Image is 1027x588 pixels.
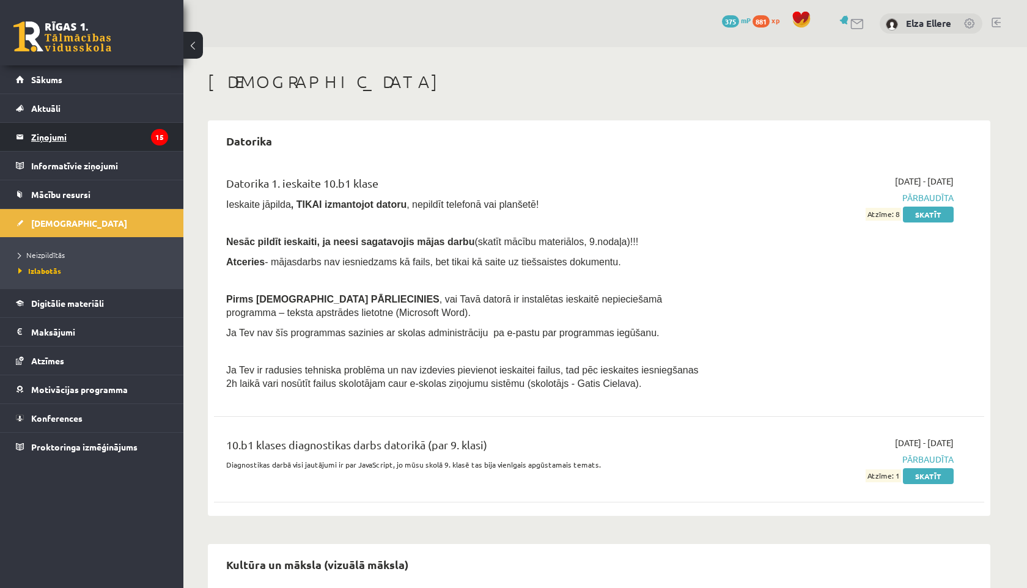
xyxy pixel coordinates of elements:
[16,318,168,346] a: Maksājumi
[226,294,662,318] span: , vai Tavā datorā ir instalētas ieskaitē nepieciešamā programma – teksta apstrādes lietotne (Micr...
[18,250,65,260] span: Neizpildītās
[18,249,171,260] a: Neizpildītās
[31,384,128,395] span: Motivācijas programma
[226,328,659,338] span: Ja Tev nav šīs programmas sazinies ar skolas administrāciju pa e-pastu par programmas iegūšanu.
[906,17,951,29] a: Elza Ellere
[722,15,751,25] a: 375 mP
[226,436,705,459] div: 10.b1 klases diagnostikas darbs datorikā (par 9. klasi)
[18,266,61,276] span: Izlabotās
[753,15,770,28] span: 881
[226,257,265,267] b: Atceries
[895,175,954,188] span: [DATE] - [DATE]
[866,469,901,482] span: Atzīme: 1
[474,237,638,247] span: (skatīt mācību materiālos, 9.nodaļa)!!!
[895,436,954,449] span: [DATE] - [DATE]
[16,289,168,317] a: Digitālie materiāli
[291,199,407,210] b: , TIKAI izmantojot datoru
[16,433,168,461] a: Proktoringa izmēģinājums
[16,347,168,375] a: Atzīmes
[226,294,440,304] span: Pirms [DEMOGRAPHIC_DATA] PĀRLIECINIES
[16,375,168,403] a: Motivācijas programma
[208,72,990,92] h1: [DEMOGRAPHIC_DATA]
[13,21,111,52] a: Rīgas 1. Tālmācības vidusskola
[723,453,954,466] span: Pārbaudīta
[16,65,168,94] a: Sākums
[31,123,168,151] legend: Ziņojumi
[753,15,786,25] a: 881 xp
[226,199,539,210] span: Ieskaite jāpilda , nepildīt telefonā vai planšetē!
[771,15,779,25] span: xp
[722,15,739,28] span: 375
[16,123,168,151] a: Ziņojumi15
[741,15,751,25] span: mP
[18,265,171,276] a: Izlabotās
[226,237,474,247] span: Nesāc pildīt ieskaiti, ja neesi sagatavojis mājas darbu
[214,127,284,155] h2: Datorika
[886,18,898,31] img: Elza Ellere
[31,152,168,180] legend: Informatīvie ziņojumi
[866,208,901,221] span: Atzīme: 8
[16,180,168,208] a: Mācību resursi
[226,257,621,267] span: - mājasdarbs nav iesniedzams kā fails, bet tikai kā saite uz tiešsaistes dokumentu.
[31,298,104,309] span: Digitālie materiāli
[226,459,705,470] p: Diagnostikas darbā visi jautājumi ir par JavaScript, jo mūsu skolā 9. klasē tas bija vienīgais ap...
[31,413,83,424] span: Konferences
[214,550,421,579] h2: Kultūra un māksla (vizuālā māksla)
[31,189,90,200] span: Mācību resursi
[31,103,61,114] span: Aktuāli
[31,318,168,346] legend: Maksājumi
[151,129,168,145] i: 15
[903,468,954,484] a: Skatīt
[226,175,705,197] div: Datorika 1. ieskaite 10.b1 klase
[31,74,62,85] span: Sākums
[31,218,127,229] span: [DEMOGRAPHIC_DATA]
[903,207,954,222] a: Skatīt
[16,152,168,180] a: Informatīvie ziņojumi
[16,209,168,237] a: [DEMOGRAPHIC_DATA]
[226,365,699,389] span: Ja Tev ir radusies tehniska problēma un nav izdevies pievienot ieskaitei failus, tad pēc ieskaite...
[31,441,138,452] span: Proktoringa izmēģinājums
[31,355,64,366] span: Atzīmes
[16,404,168,432] a: Konferences
[16,94,168,122] a: Aktuāli
[723,191,954,204] span: Pārbaudīta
